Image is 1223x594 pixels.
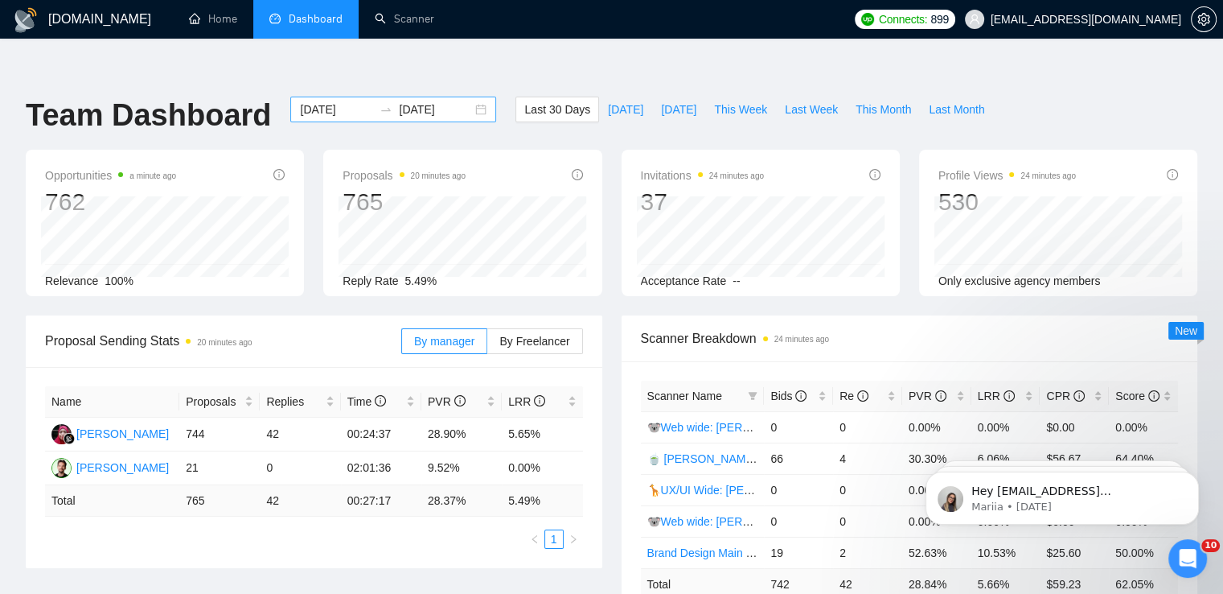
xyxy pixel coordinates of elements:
[414,335,474,348] span: By manager
[1040,537,1109,568] td: $25.60
[266,393,322,410] span: Replies
[421,418,502,452] td: 28.90%
[705,97,776,122] button: This Week
[375,12,434,26] a: searchScanner
[938,187,1076,217] div: 530
[647,452,926,465] a: 🍵 [PERSON_NAME] | Web Wide: 09/12 - Bid in Range
[1175,324,1197,337] span: New
[608,101,643,118] span: [DATE]
[971,411,1040,443] td: 0.00%
[197,338,252,347] time: 20 minutes ago
[105,274,133,287] span: 100%
[641,166,764,185] span: Invitations
[929,101,984,118] span: Last Month
[45,274,98,287] span: Relevance
[1020,171,1075,180] time: 24 minutes ago
[857,390,868,402] span: info-circle
[599,97,652,122] button: [DATE]
[785,101,838,118] span: Last Week
[525,530,544,549] li: Previous Page
[341,485,421,517] td: 00:27:17
[833,537,902,568] td: 2
[300,101,373,118] input: Start date
[938,166,1076,185] span: Profile Views
[748,391,757,401] span: filter
[76,459,169,476] div: [PERSON_NAME]
[1115,390,1159,402] span: Score
[1109,537,1178,568] td: 50.00%
[70,47,277,299] span: Hey [EMAIL_ADDRESS][DOMAIN_NAME], Looks like your Upwork agency [PERSON_NAME] Design & Developmen...
[861,13,874,26] img: upwork-logo.png
[508,395,545,408] span: LRR
[45,331,401,351] span: Proposal Sending Stats
[260,485,340,517] td: 42
[341,418,421,452] td: 00:24:37
[343,274,398,287] span: Reply Rate
[421,485,502,517] td: 28.37 %
[530,534,540,544] span: left
[1168,539,1207,578] iframe: Intercom live chat
[411,171,466,180] time: 20 minutes ago
[515,97,599,122] button: Last 30 Days
[833,474,902,505] td: 0
[260,386,340,418] th: Replies
[641,274,727,287] span: Acceptance Rate
[1201,539,1220,552] span: 10
[525,530,544,549] button: left
[969,14,980,25] span: user
[564,530,583,549] li: Next Page
[343,187,466,217] div: 765
[839,390,868,402] span: Re
[647,390,722,402] span: Scanner Name
[833,505,902,537] td: 0
[647,421,987,434] a: 🐨Web wide: [PERSON_NAME] 03/07 old але перест на веб проф
[380,103,392,116] span: swap-right
[343,166,466,185] span: Proposals
[76,425,169,443] div: [PERSON_NAME]
[909,390,946,402] span: PVR
[833,443,902,474] td: 4
[45,166,176,185] span: Opportunities
[45,187,176,217] div: 762
[1046,390,1084,402] span: CPR
[428,395,466,408] span: PVR
[971,537,1040,568] td: 10.53%
[938,274,1101,287] span: Only exclusive agency members
[524,101,590,118] span: Last 30 Days
[399,101,472,118] input: End date
[709,171,764,180] time: 24 minutes ago
[499,335,569,348] span: By Freelancer
[1003,390,1015,402] span: info-circle
[51,424,72,444] img: D
[179,452,260,485] td: 21
[647,484,893,497] a: 🦒UX/UI Wide: [PERSON_NAME] 03/07 portfolio
[920,97,993,122] button: Last Month
[847,97,920,122] button: This Month
[179,386,260,418] th: Proposals
[26,97,271,134] h1: Team Dashboard
[260,418,340,452] td: 42
[405,274,437,287] span: 5.49%
[930,10,948,28] span: 899
[879,10,927,28] span: Connects:
[647,547,790,559] a: Brand Design Main (Valeriia)
[421,452,502,485] td: 9.52%
[661,101,696,118] span: [DATE]
[186,393,241,410] span: Proposals
[1109,411,1178,443] td: 0.00%
[572,169,583,180] span: info-circle
[347,395,386,408] span: Time
[714,101,767,118] span: This Week
[652,97,705,122] button: [DATE]
[764,443,833,474] td: 66
[1167,169,1178,180] span: info-circle
[568,534,578,544] span: right
[745,384,761,408] span: filter
[51,460,169,473] a: RV[PERSON_NAME]
[502,485,582,517] td: 5.49 %
[856,101,911,118] span: This Month
[902,537,971,568] td: 52.63%
[764,505,833,537] td: 0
